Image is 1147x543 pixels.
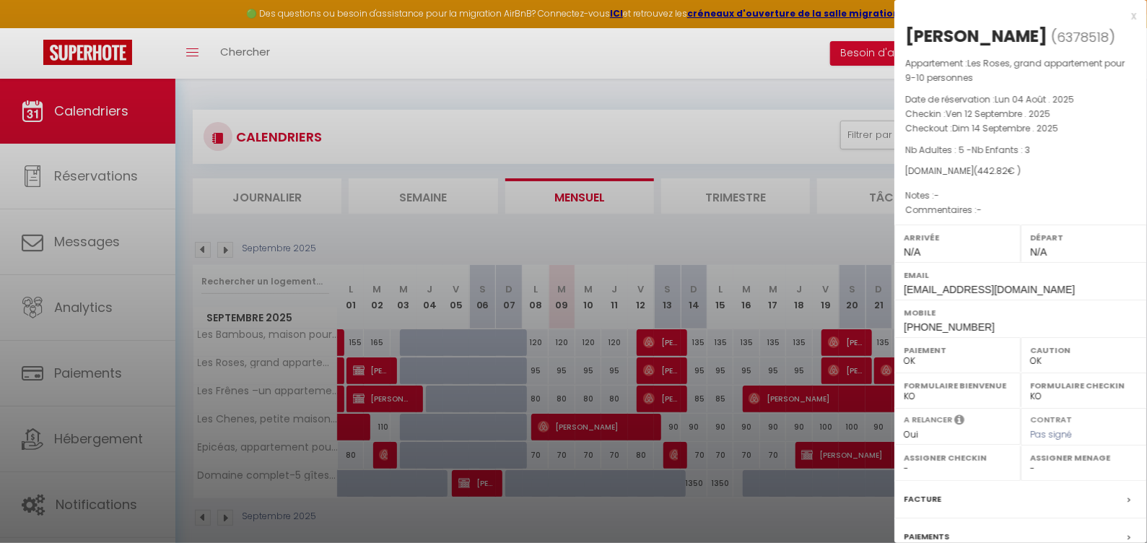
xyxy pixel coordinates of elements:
label: Paiement [904,343,1011,357]
button: Ouvrir le widget de chat LiveChat [12,6,55,49]
span: Pas signé [1030,428,1072,440]
span: Dim 14 Septembre . 2025 [952,122,1058,134]
label: Assigner Checkin [904,451,1011,465]
label: Email [904,268,1138,282]
span: N/A [904,246,920,258]
p: Checkin : [905,107,1136,121]
p: Commentaires : [905,203,1136,217]
label: Formulaire Checkin [1030,378,1138,393]
span: Nb Adultes : 5 - [905,144,1030,156]
span: 442.82 [977,165,1008,177]
div: x [894,7,1136,25]
span: ( ) [1051,27,1115,47]
span: - [934,189,939,201]
p: Appartement : [905,56,1136,85]
span: 6378518 [1057,28,1109,46]
span: Les Roses, grand appartement pour 9-10 personnes [905,57,1125,84]
div: [PERSON_NAME] [905,25,1047,48]
span: ( € ) [974,165,1021,177]
i: Sélectionner OUI si vous souhaiter envoyer les séquences de messages post-checkout [954,414,964,430]
span: Ven 12 Septembre . 2025 [946,108,1050,120]
label: Départ [1030,230,1138,245]
span: - [977,204,982,216]
span: Lun 04 Août . 2025 [995,93,1074,105]
span: Nb Enfants : 3 [972,144,1030,156]
span: [PHONE_NUMBER] [904,321,995,333]
div: [DOMAIN_NAME] [905,165,1136,178]
label: Formulaire Bienvenue [904,378,1011,393]
p: Date de réservation : [905,92,1136,107]
label: Caution [1030,343,1138,357]
label: Mobile [904,305,1138,320]
label: A relancer [904,414,952,426]
label: Contrat [1030,414,1072,423]
label: Assigner Menage [1030,451,1138,465]
p: Notes : [905,188,1136,203]
p: Checkout : [905,121,1136,136]
label: Facture [904,492,941,507]
span: N/A [1030,246,1047,258]
label: Arrivée [904,230,1011,245]
span: [EMAIL_ADDRESS][DOMAIN_NAME] [904,284,1075,295]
